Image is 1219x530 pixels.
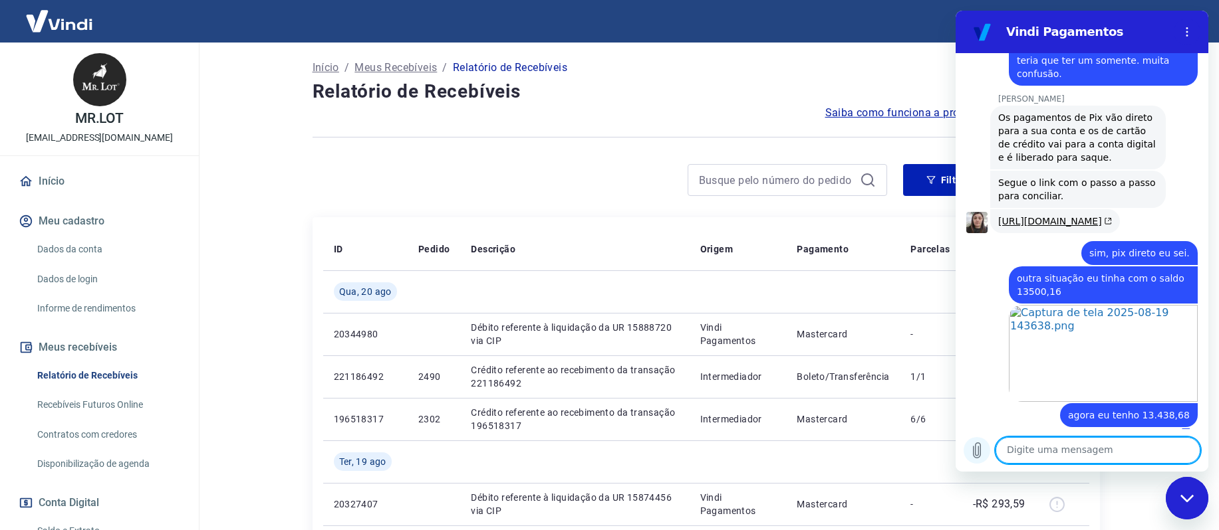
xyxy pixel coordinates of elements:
p: Vindi Pagamentos [700,491,776,517]
p: Mastercard [797,327,889,341]
p: Descrição [471,242,515,256]
p: 221186492 [334,370,397,383]
a: Início [16,167,183,196]
p: MR.LOT [75,112,124,126]
span: Ter, 19 ago [339,455,386,468]
a: Disponibilização de agenda [32,450,183,478]
p: 2490 [418,370,450,383]
span: Qua, 20 ago [339,285,392,298]
p: Pagamento [797,242,849,256]
p: Débito referente à liquidação da UR 15888720 via CIP [471,321,678,347]
p: Mastercard [797,497,889,511]
a: Recebíveis Futuros Online [32,391,183,418]
button: Conta Digital [16,488,183,517]
p: 6/6 [910,412,950,426]
p: Crédito referente ao recebimento da transação 221186492 [471,363,678,390]
p: ID [334,242,343,256]
button: Meu cadastro [16,207,183,236]
a: Informe de rendimentos [32,295,183,322]
p: 20344980 [334,327,397,341]
a: Dados da conta [32,236,183,263]
p: [EMAIL_ADDRESS][DOMAIN_NAME] [26,131,173,145]
p: Intermediador [700,412,776,426]
p: 1/1 [910,370,950,383]
p: 20327407 [334,497,397,511]
h4: Relatório de Recebíveis [313,78,1100,105]
p: Intermediador [700,370,776,383]
p: Relatório de Recebíveis [453,60,567,76]
p: Débito referente à liquidação da UR 15874456 via CIP [471,491,678,517]
p: - [910,497,950,511]
button: Meus recebíveis [16,333,183,362]
p: / [442,60,447,76]
img: 68a5a5f2-5459-4475-893a-be033b791306.jpeg [73,53,126,106]
p: / [344,60,349,76]
p: -R$ 293,59 [973,496,1025,512]
a: Dados de login [32,266,183,293]
iframe: Janela de mensagens [956,11,1208,472]
p: Origem [700,242,733,256]
button: Filtros [903,164,994,196]
p: - [910,327,950,341]
p: Crédito referente ao recebimento da transação 196518317 [471,406,678,432]
input: Busque pelo número do pedido [699,170,855,190]
iframe: Botão para abrir a janela de mensagens, conversa em andamento [1166,477,1208,519]
p: 2302 [418,412,450,426]
a: Saiba como funciona a programação dos recebimentos [825,105,1100,121]
a: Meus Recebíveis [354,60,437,76]
p: Boleto/Transferência [797,370,889,383]
p: 196518317 [334,412,397,426]
img: Vindi [16,1,102,41]
a: Relatório de Recebíveis [32,362,183,389]
p: Pedido [418,242,450,256]
a: Início [313,60,339,76]
button: Sair [1155,9,1203,34]
p: Vindi Pagamentos [700,321,776,347]
a: Contratos com credores [32,421,183,448]
p: Parcelas [910,242,950,256]
p: Mastercard [797,412,889,426]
